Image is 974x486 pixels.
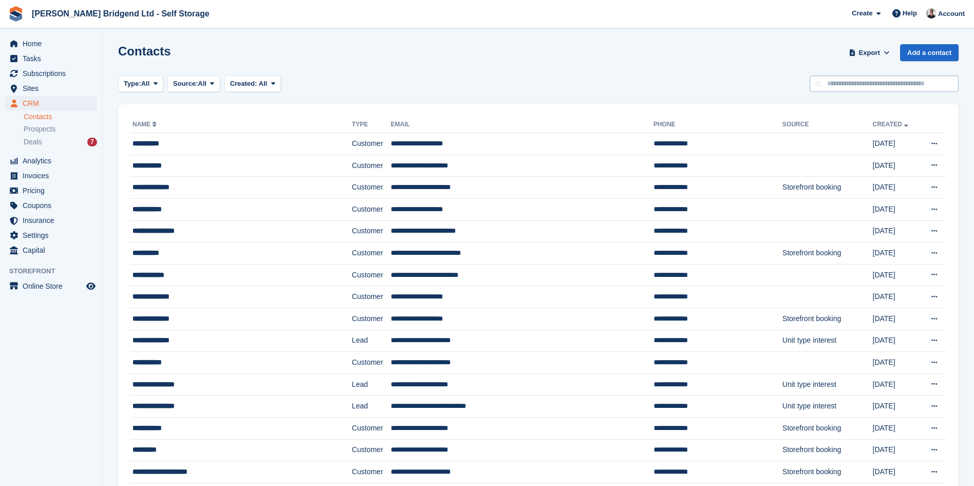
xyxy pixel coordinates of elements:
span: Online Store [23,279,84,293]
td: [DATE] [873,373,920,396]
td: Storefront booking [782,242,873,265]
span: Export [859,48,880,58]
a: menu [5,81,97,96]
td: Customer [352,198,391,220]
span: Invoices [23,169,84,183]
img: stora-icon-8386f47178a22dfd0bd8f6a31ec36ba5ce8667c1dd55bd0f319d3a0aa187defe.svg [8,6,24,22]
a: menu [5,213,97,228]
td: Lead [352,373,391,396]
a: menu [5,66,97,81]
span: Help [903,8,917,18]
a: Contacts [24,112,97,122]
td: [DATE] [873,242,920,265]
td: [DATE] [873,417,920,439]
button: Type: All [118,76,163,92]
button: Created: All [224,76,281,92]
a: Add a contact [900,44,959,61]
td: [DATE] [873,155,920,177]
span: CRM [23,96,84,110]
a: menu [5,154,97,168]
a: menu [5,169,97,183]
td: Customer [352,133,391,155]
a: [PERSON_NAME] Bridgend Ltd - Self Storage [28,5,214,22]
td: [DATE] [873,352,920,374]
td: Unit type interest [782,330,873,352]
span: Analytics [23,154,84,168]
td: Storefront booking [782,417,873,439]
a: menu [5,51,97,66]
td: [DATE] [873,396,920,418]
td: Customer [352,220,391,242]
th: Phone [654,117,782,133]
td: Lead [352,330,391,352]
td: Customer [352,242,391,265]
span: Home [23,36,84,51]
td: [DATE] [873,286,920,308]
span: Settings [23,228,84,242]
button: Export [847,44,892,61]
td: Customer [352,439,391,461]
a: Prospects [24,124,97,135]
span: Capital [23,243,84,257]
span: Prospects [24,124,55,134]
td: Lead [352,396,391,418]
span: Subscriptions [23,66,84,81]
td: [DATE] [873,308,920,330]
a: menu [5,198,97,213]
span: Deals [24,137,42,147]
td: Storefront booking [782,308,873,330]
span: Tasks [23,51,84,66]
td: Customer [352,308,391,330]
a: Name [132,121,159,128]
th: Source [782,117,873,133]
span: Create [852,8,872,18]
td: Storefront booking [782,461,873,483]
td: Customer [352,264,391,286]
span: Type: [124,79,141,89]
span: All [198,79,207,89]
td: [DATE] [873,439,920,461]
span: All [259,80,268,87]
td: [DATE] [873,264,920,286]
span: Source: [173,79,198,89]
a: Preview store [85,280,97,292]
td: [DATE] [873,330,920,352]
span: Storefront [9,266,102,276]
td: Storefront booking [782,177,873,199]
button: Source: All [167,76,220,92]
a: menu [5,243,97,257]
span: Coupons [23,198,84,213]
td: Unit type interest [782,373,873,396]
td: Customer [352,461,391,483]
td: [DATE] [873,220,920,242]
div: 7 [87,138,97,146]
a: menu [5,228,97,242]
a: Created [873,121,910,128]
td: Customer [352,155,391,177]
a: menu [5,183,97,198]
td: Customer [352,352,391,374]
td: [DATE] [873,133,920,155]
span: Account [938,9,965,19]
td: [DATE] [873,177,920,199]
td: Storefront booking [782,439,873,461]
td: Customer [352,286,391,308]
h1: Contacts [118,44,171,58]
a: menu [5,96,97,110]
td: [DATE] [873,461,920,483]
td: Unit type interest [782,396,873,418]
a: menu [5,36,97,51]
span: Created: [230,80,257,87]
span: Insurance [23,213,84,228]
span: Sites [23,81,84,96]
span: Pricing [23,183,84,198]
img: Rhys Jones [926,8,937,18]
th: Type [352,117,391,133]
td: Customer [352,177,391,199]
span: All [141,79,150,89]
a: Deals 7 [24,137,97,147]
th: Email [391,117,654,133]
td: [DATE] [873,198,920,220]
td: Customer [352,417,391,439]
a: menu [5,279,97,293]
